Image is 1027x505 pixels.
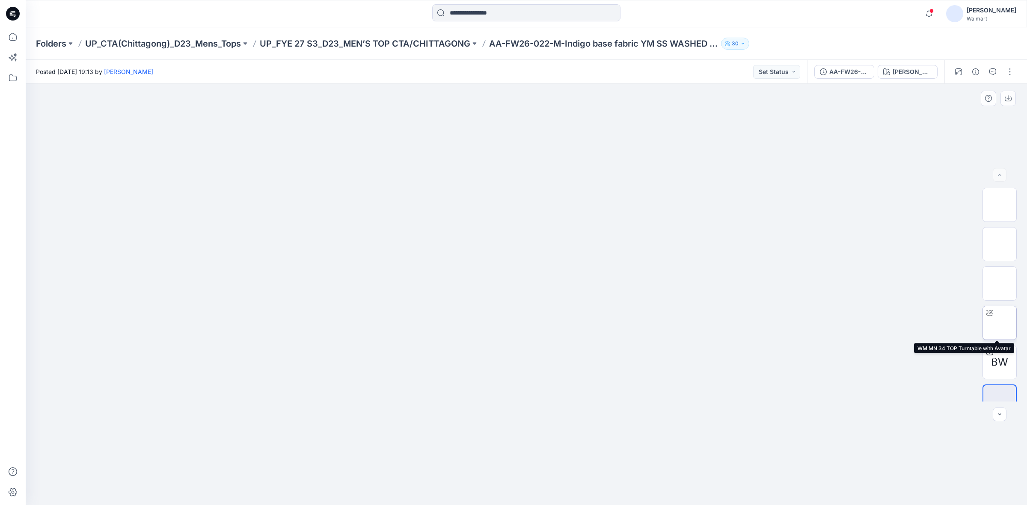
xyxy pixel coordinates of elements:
[893,67,932,77] div: [PERSON_NAME]
[991,354,1008,370] span: BW
[829,67,869,77] div: AA-FW26-022-M_All CC_YM TOPS SS WASHED GAUZE TEXTURED SHIRT
[967,5,1016,15] div: [PERSON_NAME]
[946,5,963,22] img: avatar
[260,38,470,50] a: UP_FYE 27 S3_D23_MEN’S TOP CTA/CHITTAGONG
[732,39,739,48] p: 30
[36,38,66,50] a: Folders
[104,68,153,75] a: [PERSON_NAME]
[814,65,874,79] button: AA-FW26-022-M_All CC_YM TOPS SS WASHED GAUZE TEXTURED SHIRT
[967,15,1016,22] div: Walmart
[878,65,938,79] button: [PERSON_NAME]
[721,38,749,50] button: 30
[85,38,241,50] a: UP_CTA(Chittagong)_D23_Mens_Tops
[489,38,718,50] p: AA-FW26-022-M-Indigo base fabric YM SS WASHED GAUZE TEXTURED SHIRT
[969,65,982,79] button: Details
[36,67,153,76] span: Posted [DATE] 19:13 by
